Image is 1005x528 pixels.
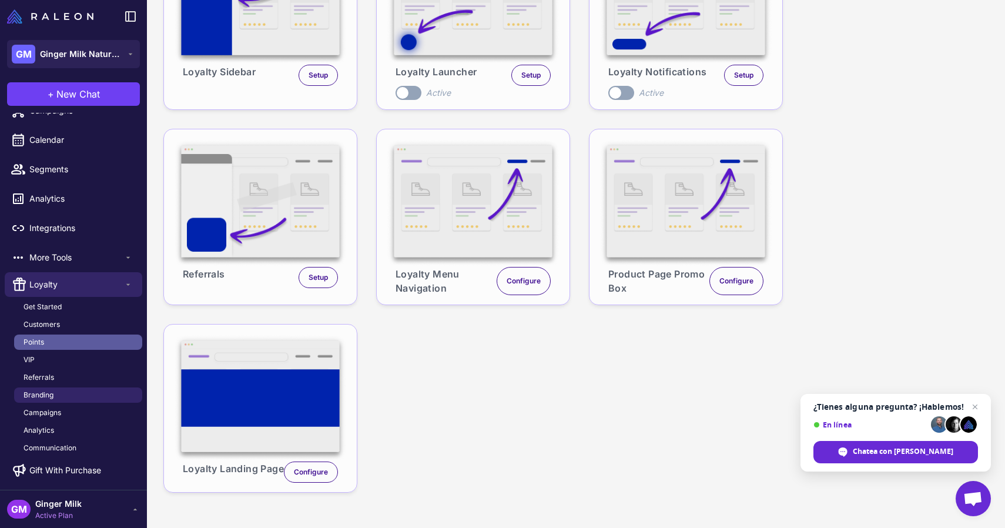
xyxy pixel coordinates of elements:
span: Loyalty Landing Page [183,462,284,483]
a: Customers [14,317,142,332]
span: Loyalty Menu Navigation [396,267,497,295]
span: Referrals [183,267,225,288]
span: Cerrar el chat [968,400,982,414]
span: Communication [24,443,76,453]
span: Active Plan [35,510,82,521]
a: VIP [14,352,142,367]
a: Analytics [5,186,142,211]
span: Integrations [29,222,133,235]
a: Calendar [5,128,142,152]
span: Loyalty Launcher [396,65,477,86]
span: Setup [521,70,541,81]
span: Branding [24,390,53,400]
img: Referrals [173,139,347,266]
span: Ginger Milk [35,497,82,510]
span: Product Page Promo Box [608,267,709,295]
span: Referrals [24,372,54,383]
a: Raleon Logo [7,9,98,24]
img: Loyalty Menu Navigation [386,139,560,266]
span: Analytics [29,192,133,205]
div: Chat abierto [956,481,991,516]
a: Analytics [14,423,142,438]
span: Loyalty Notifications [608,65,706,86]
span: More Tools [29,251,123,264]
img: Loyalty Landing Page [173,334,347,462]
div: GM [7,500,31,519]
span: Setup [734,70,753,81]
a: Integrations [5,216,142,240]
a: Branding [14,387,142,403]
a: Segments [5,157,142,182]
span: Get Started [24,302,62,312]
span: Configure [507,276,541,286]
span: Gift With Purchase [29,464,101,477]
span: Ginger Milk Natural Care [40,48,122,61]
span: Setup [309,272,328,283]
span: Setup [309,70,328,81]
div: Chatea con Raleon [813,441,978,463]
div: Active [639,86,664,99]
span: En línea [813,420,927,429]
a: Campaigns [14,405,142,420]
span: Configure [719,276,753,286]
span: VIP [24,355,35,365]
img: Product Page Promo Box [599,139,773,266]
span: ¿Tienes alguna pregunta? ¡Hablemos! [813,402,978,412]
div: GM [12,45,35,64]
button: +New Chat [7,82,140,106]
span: Customers [24,319,60,330]
span: + [48,87,54,101]
div: Active [426,86,451,99]
span: Points [24,337,44,347]
a: Gift With Purchase [5,458,142,483]
span: Configure [294,467,328,477]
span: Calendar [29,133,133,146]
a: Communication [14,440,142,456]
span: New Chat [56,87,100,101]
img: Raleon Logo [7,9,93,24]
span: Loyalty Sidebar [183,65,256,86]
a: Points [14,335,142,350]
span: Segments [29,163,133,176]
button: GMGinger Milk Natural Care [7,40,140,68]
a: Referrals [14,370,142,385]
a: Get Started [14,299,142,315]
span: Campaigns [24,407,61,418]
span: Loyalty [29,278,123,291]
span: Analytics [24,425,54,436]
span: Chatea con [PERSON_NAME] [853,446,953,457]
